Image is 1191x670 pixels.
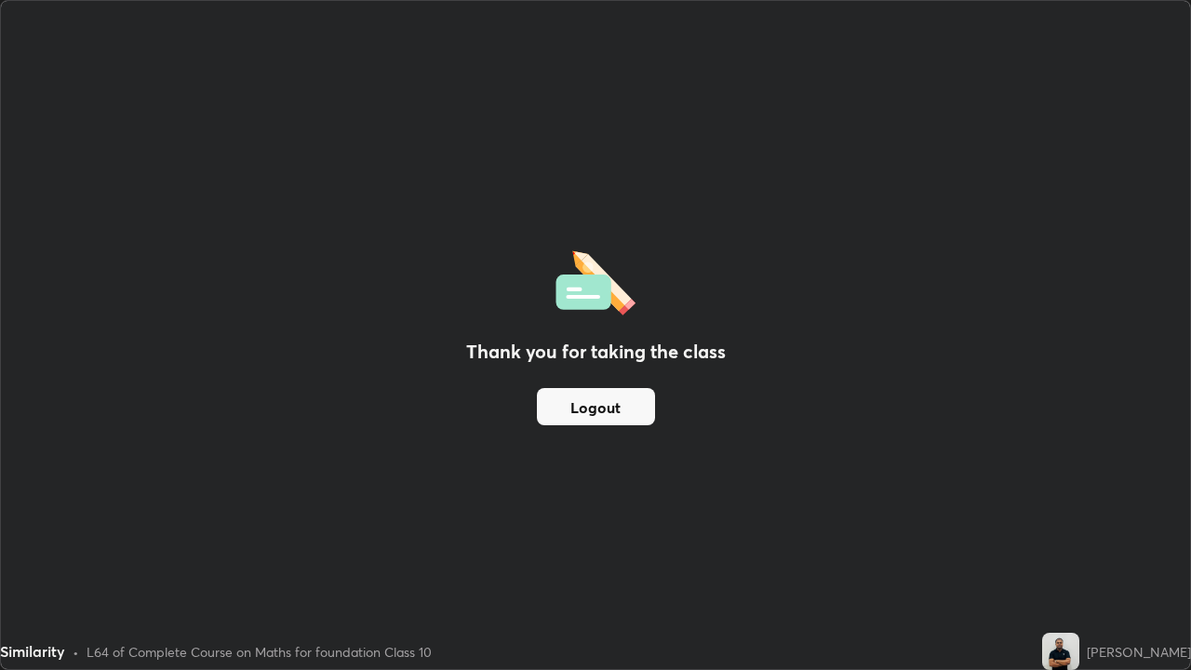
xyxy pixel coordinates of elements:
[1042,633,1079,670] img: bbd5f6fc1e684c10aef75d89bdaa4b6b.jpg
[466,338,726,366] h2: Thank you for taking the class
[1087,642,1191,662] div: [PERSON_NAME]
[537,388,655,425] button: Logout
[555,245,636,315] img: offlineFeedback.1438e8b3.svg
[87,642,432,662] div: L64 of Complete Course on Maths for foundation Class 10
[73,642,79,662] div: •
